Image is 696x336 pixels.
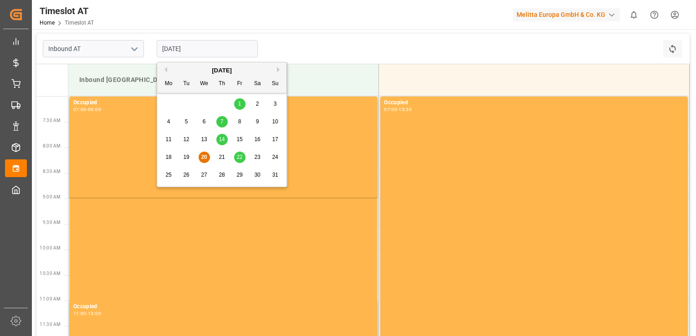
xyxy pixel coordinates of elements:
[163,78,174,90] div: Mo
[73,302,374,311] div: Occupied
[181,134,192,145] div: Choose Tuesday, August 12th, 2025
[165,172,171,178] span: 25
[183,154,189,160] span: 19
[236,172,242,178] span: 29
[220,118,224,125] span: 7
[157,40,258,57] input: DD-MM-YYYY
[234,134,246,145] div: Choose Friday, August 15th, 2025
[397,107,399,112] div: -
[73,107,87,112] div: 07:00
[399,107,412,112] div: 15:30
[40,4,94,18] div: Timeslot AT
[272,172,278,178] span: 31
[181,78,192,90] div: Tu
[216,169,228,181] div: Choose Thursday, August 28th, 2025
[181,152,192,163] div: Choose Tuesday, August 19th, 2025
[43,40,144,57] input: Type to search/select
[644,5,665,25] button: Help Center
[252,78,263,90] div: Sa
[40,245,61,250] span: 10:00 AM
[160,95,284,184] div: month 2025-08
[270,169,281,181] div: Choose Sunday, August 31st, 2025
[219,154,225,160] span: 21
[183,136,189,143] span: 12
[384,98,684,107] div: Occupied
[270,78,281,90] div: Su
[167,118,170,125] span: 4
[43,194,61,199] span: 9:00 AM
[73,311,87,316] div: 11:00
[199,116,210,127] div: Choose Wednesday, August 6th, 2025
[199,152,210,163] div: Choose Wednesday, August 20th, 2025
[216,152,228,163] div: Choose Thursday, August 21st, 2025
[238,101,241,107] span: 1
[163,134,174,145] div: Choose Monday, August 11th, 2025
[165,136,171,143] span: 11
[76,71,371,88] div: Inbound [GEOGRAPHIC_DATA]
[234,116,246,127] div: Choose Friday, August 8th, 2025
[254,136,260,143] span: 16
[277,67,282,72] button: Next Month
[201,136,207,143] span: 13
[165,154,171,160] span: 18
[201,154,207,160] span: 20
[40,322,61,327] span: 11:30 AM
[181,116,192,127] div: Choose Tuesday, August 5th, 2025
[252,98,263,110] div: Choose Saturday, August 2nd, 2025
[43,118,61,123] span: 7:30 AM
[624,5,644,25] button: show 0 new notifications
[270,152,281,163] div: Choose Sunday, August 24th, 2025
[234,152,246,163] div: Choose Friday, August 22nd, 2025
[384,107,397,112] div: 07:00
[254,172,260,178] span: 30
[272,136,278,143] span: 17
[219,136,225,143] span: 14
[181,169,192,181] div: Choose Tuesday, August 26th, 2025
[252,152,263,163] div: Choose Saturday, August 23rd, 2025
[256,118,259,125] span: 9
[40,296,61,301] span: 11:00 AM
[238,118,241,125] span: 8
[43,220,61,225] span: 9:30 AM
[219,172,225,178] span: 28
[236,154,242,160] span: 22
[185,118,188,125] span: 5
[40,271,61,276] span: 10:30 AM
[73,98,374,107] div: Occupied
[88,311,101,316] div: 13:00
[203,118,206,125] span: 6
[199,134,210,145] div: Choose Wednesday, August 13th, 2025
[234,78,246,90] div: Fr
[40,20,55,26] a: Home
[216,134,228,145] div: Choose Thursday, August 14th, 2025
[270,98,281,110] div: Choose Sunday, August 3rd, 2025
[199,78,210,90] div: We
[254,154,260,160] span: 23
[252,134,263,145] div: Choose Saturday, August 16th, 2025
[87,107,88,112] div: -
[513,8,620,21] div: Melitta Europa GmbH & Co. KG
[43,143,61,148] span: 8:00 AM
[234,169,246,181] div: Choose Friday, August 29th, 2025
[272,154,278,160] span: 24
[256,101,259,107] span: 2
[162,67,167,72] button: Previous Month
[163,116,174,127] div: Choose Monday, August 4th, 2025
[88,107,101,112] div: 09:00
[201,172,207,178] span: 27
[216,78,228,90] div: Th
[270,134,281,145] div: Choose Sunday, August 17th, 2025
[87,311,88,316] div: -
[234,98,246,110] div: Choose Friday, August 1st, 2025
[163,169,174,181] div: Choose Monday, August 25th, 2025
[199,169,210,181] div: Choose Wednesday, August 27th, 2025
[216,116,228,127] div: Choose Thursday, August 7th, 2025
[157,66,287,75] div: [DATE]
[127,42,141,56] button: open menu
[43,169,61,174] span: 8:30 AM
[236,136,242,143] span: 15
[274,101,277,107] span: 3
[163,152,174,163] div: Choose Monday, August 18th, 2025
[270,116,281,127] div: Choose Sunday, August 10th, 2025
[252,116,263,127] div: Choose Saturday, August 9th, 2025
